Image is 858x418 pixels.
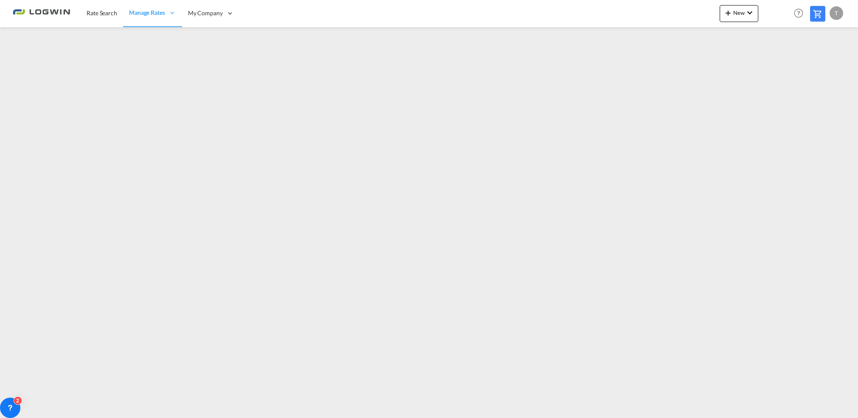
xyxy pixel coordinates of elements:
[87,9,117,17] span: Rate Search
[188,9,223,17] span: My Company
[723,9,755,16] span: New
[791,6,806,20] span: Help
[791,6,810,21] div: Help
[13,4,70,23] img: 2761ae10d95411efa20a1f5e0282d2d7.png
[720,5,758,22] button: icon-plus 400-fgNewicon-chevron-down
[723,8,733,18] md-icon: icon-plus 400-fg
[745,8,755,18] md-icon: icon-chevron-down
[830,6,843,20] div: T
[6,373,36,405] iframe: Chat
[129,8,165,17] span: Manage Rates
